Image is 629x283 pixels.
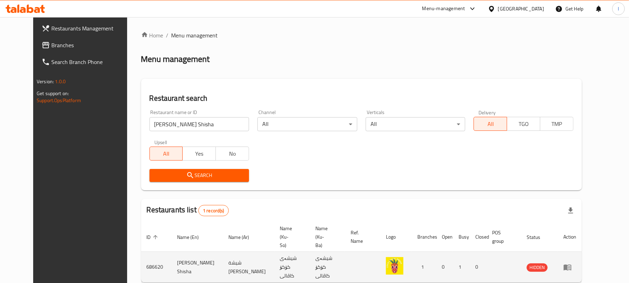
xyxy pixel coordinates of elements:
[36,37,138,54] a: Branches
[386,257,403,275] img: Coco Cavalli Shisha
[543,119,571,129] span: TMP
[149,169,249,182] button: Search
[198,205,229,216] div: Total records count
[51,58,133,66] span: Search Branch Phone
[177,233,208,241] span: Name (En)
[527,233,549,241] span: Status
[51,24,133,33] span: Restaurants Management
[436,222,453,252] th: Open
[527,263,548,271] span: HIDDEN
[229,233,258,241] span: Name (Ar)
[223,252,275,283] td: شيشة [PERSON_NAME]
[153,149,180,159] span: All
[147,233,160,241] span: ID
[149,147,183,161] button: All
[422,5,465,13] div: Menu-management
[275,252,310,283] td: شیشەی کۆکۆ کاڤالی
[453,252,470,283] td: 1
[510,119,537,129] span: TGO
[478,110,496,115] label: Delivery
[185,149,213,159] span: Yes
[215,147,249,161] button: No
[141,54,210,65] h2: Menu management
[436,252,453,283] td: 0
[558,222,582,252] th: Action
[310,252,345,283] td: شیشەی کۆکۆ کاڤالی
[540,117,573,131] button: TMP
[141,31,582,40] nav: breadcrumb
[155,171,244,180] span: Search
[51,41,133,49] span: Branches
[37,89,69,98] span: Get support on:
[470,252,487,283] td: 0
[412,222,436,252] th: Branches
[477,119,504,129] span: All
[257,117,357,131] div: All
[470,222,487,252] th: Closed
[141,252,172,283] td: 686620
[474,117,507,131] button: All
[36,20,138,37] a: Restaurants Management
[498,5,544,13] div: [GEOGRAPHIC_DATA]
[562,202,579,219] div: Export file
[37,77,54,86] span: Version:
[618,5,619,13] span: l
[149,117,249,131] input: Search for restaurant name or ID..
[453,222,470,252] th: Busy
[507,117,540,131] button: TGO
[166,31,169,40] li: /
[37,96,81,105] a: Support.OpsPlatform
[171,31,218,40] span: Menu management
[412,252,436,283] td: 1
[315,224,337,249] span: Name (Ku-Ba)
[182,147,216,161] button: Yes
[147,205,229,216] h2: Restaurants list
[36,54,138,70] a: Search Branch Phone
[154,140,167,144] label: Upsell
[199,207,228,214] span: 1 record(s)
[149,93,573,104] h2: Restaurant search
[141,31,163,40] a: Home
[172,252,223,283] td: [PERSON_NAME] Shisha
[219,149,246,159] span: No
[380,222,412,252] th: Logo
[351,228,372,245] span: Ref. Name
[492,228,513,245] span: POS group
[141,222,582,283] table: enhanced table
[280,224,301,249] span: Name (Ku-So)
[366,117,466,131] div: All
[55,77,66,86] span: 1.0.0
